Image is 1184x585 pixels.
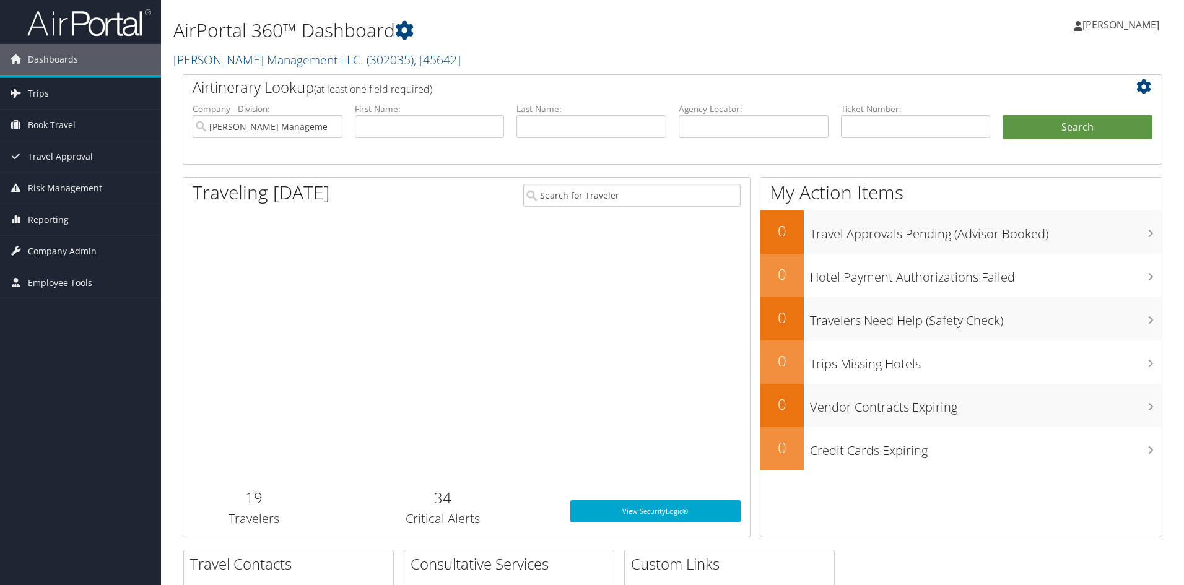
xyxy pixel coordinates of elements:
span: ( 302035 ) [367,51,414,68]
h2: 0 [760,394,804,415]
h3: Travelers [193,510,316,527]
h2: 0 [760,437,804,458]
label: Last Name: [516,103,666,115]
img: airportal-logo.png [27,8,151,37]
span: Travel Approval [28,141,93,172]
h2: 0 [760,350,804,371]
span: Company Admin [28,236,97,267]
h1: Traveling [DATE] [193,180,330,206]
h2: 0 [760,264,804,285]
h3: Travelers Need Help (Safety Check) [810,306,1162,329]
span: Risk Management [28,173,102,204]
h3: Hotel Payment Authorizations Failed [810,262,1162,286]
a: [PERSON_NAME] Management LLC. [173,51,461,68]
h2: Travel Contacts [190,553,393,574]
h2: 34 [334,487,552,508]
input: Search for Traveler [523,184,741,207]
span: Dashboards [28,44,78,75]
label: Company - Division: [193,103,342,115]
span: [PERSON_NAME] [1082,18,1159,32]
span: (at least one field required) [314,82,432,96]
a: 0Hotel Payment Authorizations Failed [760,254,1162,297]
a: 0Travel Approvals Pending (Advisor Booked) [760,210,1162,254]
span: Employee Tools [28,267,92,298]
h2: Consultative Services [411,553,614,574]
a: [PERSON_NAME] [1074,6,1172,43]
span: Trips [28,78,49,109]
h2: Custom Links [631,553,834,574]
h3: Critical Alerts [334,510,552,527]
h1: AirPortal 360™ Dashboard [173,17,839,43]
h2: 0 [760,220,804,241]
span: , [ 45642 ] [414,51,461,68]
h3: Trips Missing Hotels [810,349,1162,373]
label: Agency Locator: [679,103,829,115]
span: Reporting [28,204,69,235]
h2: Airtinerary Lookup [193,77,1071,98]
button: Search [1003,115,1152,140]
a: 0Credit Cards Expiring [760,427,1162,470]
h2: 19 [193,487,316,508]
label: Ticket Number: [841,103,991,115]
a: 0Trips Missing Hotels [760,340,1162,384]
h3: Credit Cards Expiring [810,436,1162,459]
span: Book Travel [28,110,76,141]
a: 0Vendor Contracts Expiring [760,384,1162,427]
a: 0Travelers Need Help (Safety Check) [760,297,1162,340]
a: View SecurityLogic® [570,500,741,522]
h1: My Action Items [760,180,1162,206]
h2: 0 [760,307,804,328]
h3: Vendor Contracts Expiring [810,392,1162,416]
h3: Travel Approvals Pending (Advisor Booked) [810,219,1162,243]
label: First Name: [355,103,505,115]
